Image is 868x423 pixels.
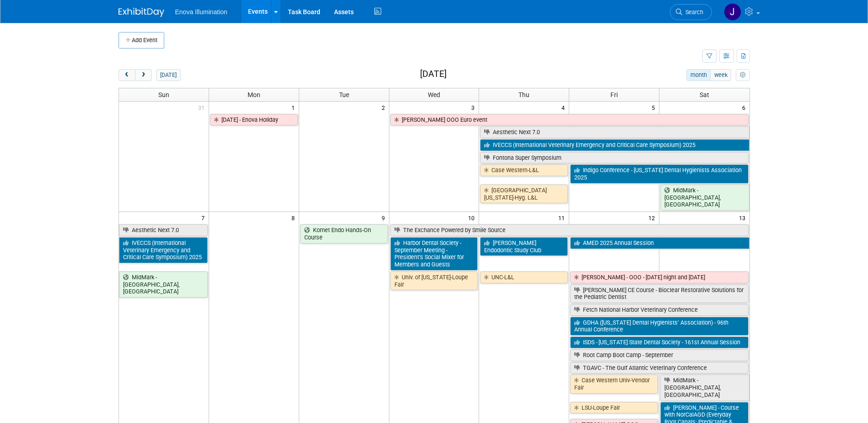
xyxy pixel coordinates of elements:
span: Sun [158,91,169,98]
span: Tue [339,91,349,98]
button: month [686,69,711,81]
span: Wed [428,91,440,98]
a: [GEOGRAPHIC_DATA][US_STATE]-Hyg. L&L [480,184,568,203]
button: next [135,69,152,81]
a: Indigo Conference - [US_STATE] Dental Hygienists Association 2025 [570,164,748,183]
a: Case Western Univ-Vendor Fair [570,374,658,393]
a: Aesthetic Next 7.0 [119,224,208,236]
span: 3 [470,102,479,113]
a: MidMark - [GEOGRAPHIC_DATA], [GEOGRAPHIC_DATA] [660,184,749,211]
span: 31 [197,102,209,113]
a: Case Western-L&L [480,164,568,176]
span: 12 [647,212,659,223]
span: Thu [518,91,529,98]
span: 13 [738,212,749,223]
button: [DATE] [156,69,180,81]
a: Univ. of [US_STATE]-Loupe Fair [390,271,478,290]
a: Fontona Super Symposium [480,152,748,164]
a: Fetch National Harbor Veterinary Conference [570,304,748,316]
span: 2 [381,102,389,113]
span: 5 [651,102,659,113]
a: UNC-L&L [480,271,568,283]
a: [PERSON_NAME] OOO Euro event [390,114,749,126]
a: GDHA ([US_STATE] Dental Hygienists’ Association) - 96th Annual Conference [570,317,748,336]
i: Personalize Calendar [740,72,746,78]
a: Search [670,4,712,20]
a: [PERSON_NAME] Endodontic Study Club [480,237,568,256]
a: TGAVC - The Gulf Atlantic Veterinary Conference [570,362,748,374]
a: [DATE] - Enova Holiday [210,114,298,126]
a: The Exchance Powered by Smile Source [390,224,749,236]
a: Komet Endo Hands-On Course [300,224,388,243]
a: ISDS - [US_STATE] State Dental Society - 161st Annual Session [570,336,748,348]
a: AMED 2025 Annual Session [570,237,749,249]
button: prev [119,69,135,81]
span: 11 [557,212,569,223]
a: IVECCS (International Veterinary Emergency and Critical Care Symposium) 2025 [119,237,208,263]
a: Harbor Dental Society - September Meeting - President’s Social Mixer for Members and Guests [390,237,478,271]
a: Aesthetic Next 7.0 [480,126,749,138]
span: Search [682,9,703,16]
span: 10 [467,212,479,223]
button: Add Event [119,32,164,49]
a: MidMark - [GEOGRAPHIC_DATA], [GEOGRAPHIC_DATA] [660,374,749,401]
span: Fri [610,91,618,98]
span: Sat [700,91,709,98]
a: [PERSON_NAME] - OOO - [DATE] night and [DATE] [570,271,748,283]
button: myCustomButton [736,69,749,81]
span: 1 [291,102,299,113]
span: 9 [381,212,389,223]
span: 7 [200,212,209,223]
span: 6 [741,102,749,113]
span: Mon [248,91,260,98]
button: week [710,69,731,81]
a: MidMark - [GEOGRAPHIC_DATA], [GEOGRAPHIC_DATA] [119,271,208,298]
span: 4 [561,102,569,113]
img: ExhibitDay [119,8,164,17]
img: Janelle Tlusty [724,3,741,21]
a: LSU-Loupe Fair [570,402,658,414]
a: IVECCS (International Veterinary Emergency and Critical Care Symposium) 2025 [480,139,749,151]
a: [PERSON_NAME] CE Course - Bioclear Restorative Solutions for the Pediatric Dentist [570,284,748,303]
a: Root Camp Boot Camp - September [570,349,748,361]
span: Enova Illumination [175,8,227,16]
h2: [DATE] [420,69,447,79]
span: 8 [291,212,299,223]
